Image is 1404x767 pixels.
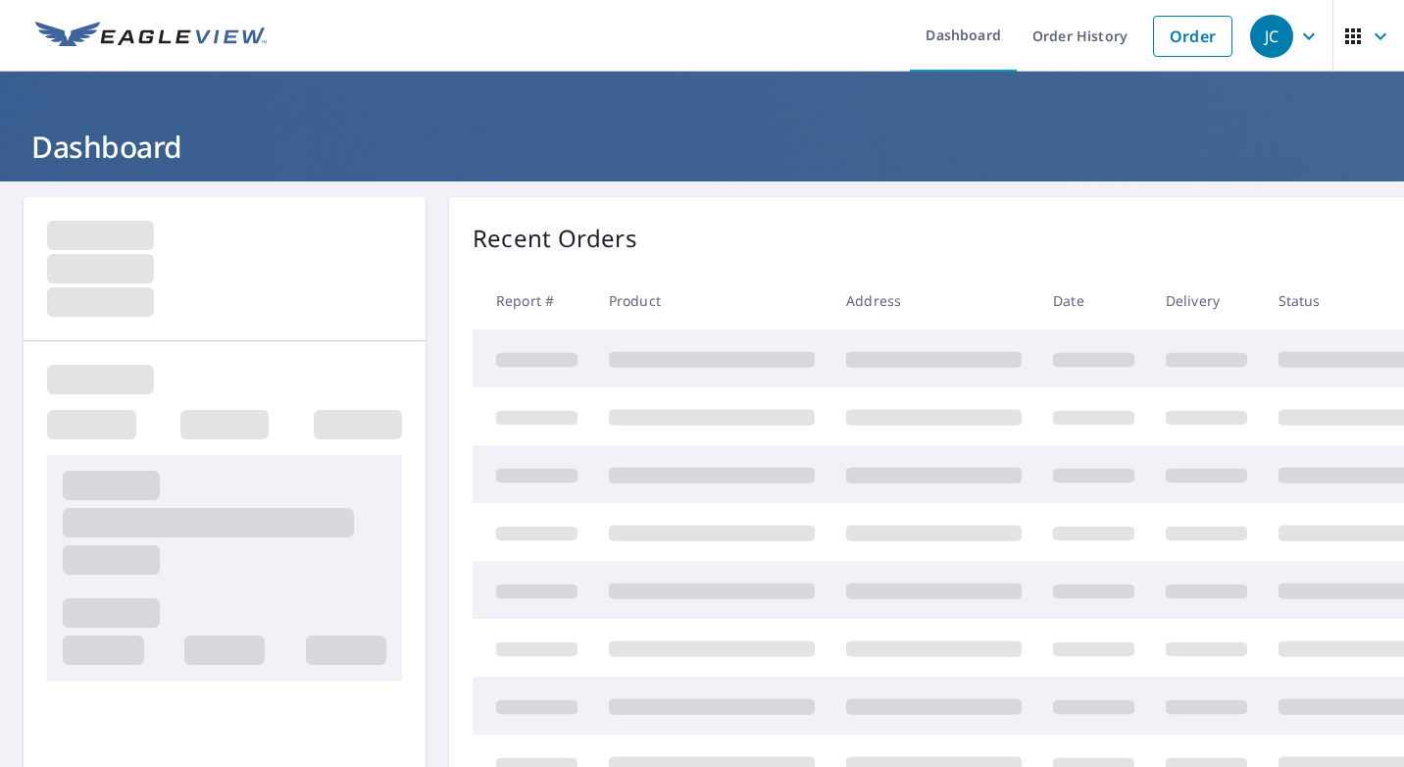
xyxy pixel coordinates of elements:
th: Address [830,272,1037,330]
img: EV Logo [35,22,267,51]
div: JC [1250,15,1293,58]
a: Order [1153,16,1232,57]
h1: Dashboard [24,127,1380,167]
p: Recent Orders [473,221,637,256]
th: Product [593,272,830,330]
th: Delivery [1150,272,1263,330]
th: Report # [473,272,593,330]
th: Date [1037,272,1150,330]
